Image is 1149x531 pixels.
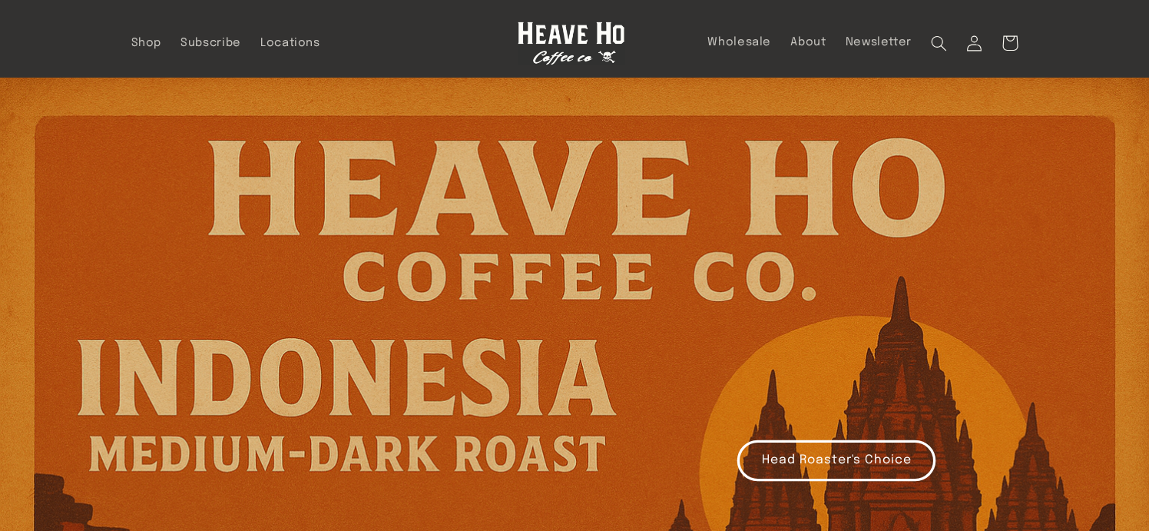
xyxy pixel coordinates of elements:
[737,440,935,481] a: Head Roaster's Choice
[698,25,781,59] a: Wholesale
[518,22,625,65] img: Heave Ho Coffee Co
[180,36,241,51] span: Subscribe
[250,26,329,60] a: Locations
[121,26,171,60] a: Shop
[922,25,957,61] summary: Search
[707,35,771,50] span: Wholesale
[790,35,826,50] span: About
[846,35,912,50] span: Newsletter
[781,25,836,59] a: About
[836,25,922,59] a: Newsletter
[131,36,162,51] span: Shop
[171,26,251,60] a: Subscribe
[260,36,320,51] span: Locations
